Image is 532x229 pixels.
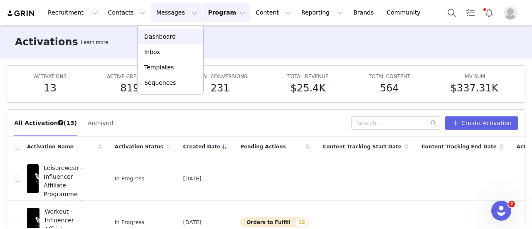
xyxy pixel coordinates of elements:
[115,218,145,227] span: In Progress
[203,3,250,22] button: Program
[183,218,202,227] span: [DATE]
[431,120,436,126] i: icon: search
[144,79,176,87] p: Sequences
[151,3,202,22] button: Messages
[14,116,77,130] button: All Activations (13)
[144,63,174,72] p: Templates
[193,74,247,79] span: TOTAL CONVERSIONS
[461,3,480,22] a: Tasks
[115,175,145,183] span: In Progress
[508,201,515,207] span: 2
[183,175,202,183] span: [DATE]
[103,3,151,22] button: Contacts
[480,3,498,22] button: Notifications
[240,217,309,227] button: Orders to Fulfill12
[44,199,96,216] span: Last updated: [DATE] 8:41 AM
[296,3,348,22] button: Reporting
[79,38,110,47] div: Tooltip anchor
[291,81,325,96] h5: $25.4K
[44,164,96,199] span: Leisurewear - Influencer Affiliate Programme
[491,201,511,221] iframe: Intercom live chat
[240,143,286,150] span: Pending Actions
[107,74,153,79] span: ACTIVE CREATORS
[27,162,101,195] a: Leisurewear - Influencer Affiliate ProgrammeLast updated: [DATE] 8:41 AM
[144,32,176,41] p: Dashboard
[43,3,103,22] button: Recruitment
[504,6,517,20] img: placeholder-profile.jpg
[34,74,66,79] span: ACTIVATIONS
[380,81,399,96] h5: 564
[348,3,381,22] a: Brands
[44,81,57,96] h5: 13
[7,10,36,17] img: grin logo
[15,34,78,49] h3: Activations
[121,81,140,96] h5: 819
[323,143,401,150] span: Content Tracking Start Date
[463,74,485,79] span: IMV SUM
[183,143,221,150] span: Created Date
[211,81,230,96] h5: 231
[443,3,461,22] button: Search
[287,74,328,79] span: TOTAL REVENUE
[115,143,163,150] span: Activation Status
[27,143,74,150] span: Activation Name
[369,74,410,79] span: TOTAL CONTENT
[499,6,525,20] button: Profile
[445,116,518,130] button: Create Activation
[57,119,64,126] div: Tooltip anchor
[421,143,497,150] span: Content Tracking End Date
[451,81,498,96] h5: $337.31K
[87,116,113,130] button: Archived
[351,116,441,130] input: Search...
[382,3,429,22] a: Community
[251,3,296,22] button: Content
[144,48,160,57] p: Inbox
